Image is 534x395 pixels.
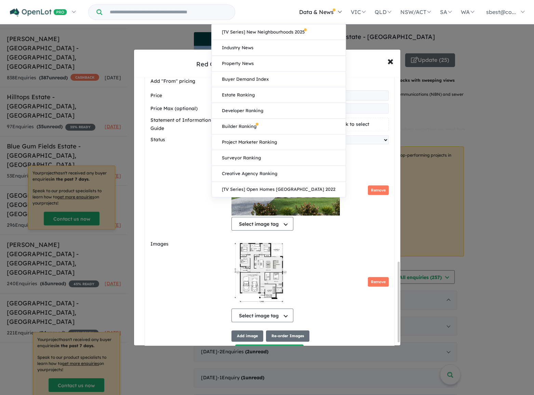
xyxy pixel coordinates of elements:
[150,136,228,144] label: Status
[196,60,338,69] div: Red Gum Views Estate - [GEOGRAPHIC_DATA]
[231,217,293,231] button: Select image tag
[387,53,393,68] span: ×
[235,344,304,359] button: Save listing
[251,121,369,127] span: Drag & drop PDF here (2MB max), or click to select
[212,103,346,119] a: Developer Ranking
[266,330,309,342] button: Re-order Images
[150,240,229,248] label: Images
[150,77,229,85] label: Add "From" pricing
[150,105,228,113] label: Price Max (optional)
[150,92,228,100] label: Price
[486,9,516,15] span: sbest@co...
[212,166,346,182] a: Creative Agency Ranking
[231,239,290,307] img: AodbD0XSsdwAAAAASUVORK5CYII=
[368,185,389,195] button: Remove
[231,330,263,342] button: Add image
[212,182,346,197] a: [TV Series] Open Homes [GEOGRAPHIC_DATA] 2022
[212,119,346,134] a: Builder Ranking
[212,87,346,103] a: Estate Ranking
[104,5,233,19] input: Try estate name, suburb, builder or developer
[150,116,229,133] label: Statement of Information / Price Guide
[368,277,389,287] button: Remove
[212,134,346,150] a: Project Marketer Ranking
[10,8,67,17] img: Openlot PRO Logo White
[212,150,346,166] a: Surveyor Ranking
[212,40,346,56] a: Industry News
[212,56,346,71] a: Property News
[212,24,346,40] a: [TV Series] New Neighbourhoods 2025
[212,71,346,87] a: Buyer Demand Index
[231,308,293,322] button: Select image tag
